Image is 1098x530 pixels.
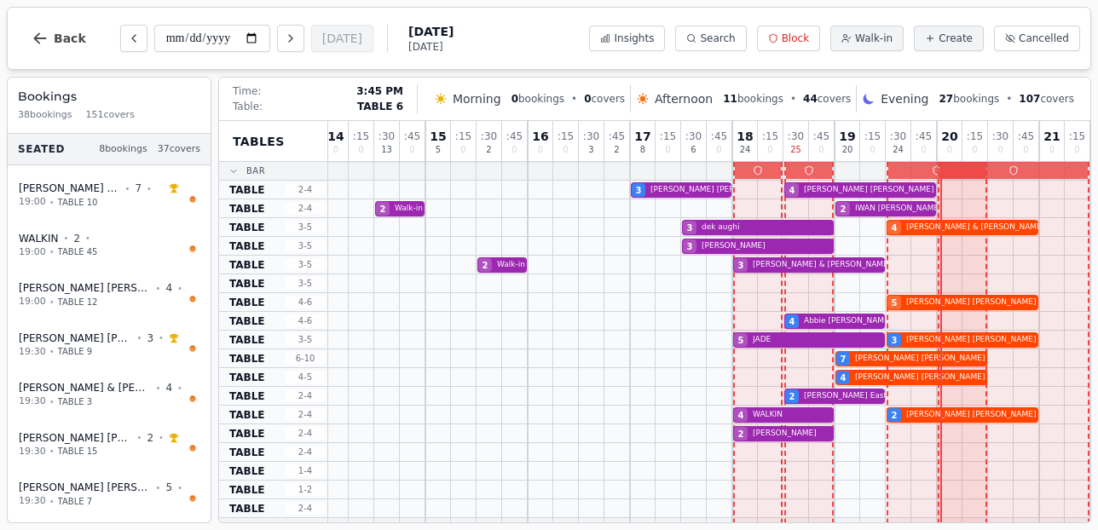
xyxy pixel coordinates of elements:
span: Back [54,32,86,44]
span: • [156,282,161,295]
span: Table: [233,100,263,113]
svg: Customer message [157,183,167,193]
span: 4 [892,222,898,234]
span: 3 - 5 [285,239,326,252]
span: [PERSON_NAME] [PERSON_NAME] [855,353,985,365]
span: : 45 [711,131,727,141]
button: Search [675,26,746,51]
button: [DATE] [311,25,373,52]
span: 0 [1074,146,1079,154]
span: • [177,282,182,295]
span: 0 [1023,146,1028,154]
button: Back [18,18,100,59]
span: covers [803,92,851,106]
span: 3 [738,259,744,272]
span: 19:00 [19,295,46,309]
span: 0 [538,146,543,154]
span: [PERSON_NAME] [PERSON_NAME] [19,481,151,494]
button: Create [914,26,984,51]
span: 24 [740,146,751,154]
span: 6 [691,146,696,154]
span: • [1006,92,1012,106]
span: 4 [841,372,847,384]
span: 3 [892,334,898,347]
span: 2 - 4 [285,183,326,196]
span: 4 [738,409,744,422]
span: 5 [165,481,172,494]
span: 0 [511,146,517,154]
span: 0 [584,93,591,105]
span: dek aughi [702,222,834,233]
span: • [156,481,161,494]
span: covers [1019,92,1074,106]
span: 8 [640,146,645,154]
span: TABLE [229,389,265,403]
span: IWAN [PERSON_NAME] [855,203,942,215]
button: Next day [277,25,304,52]
span: 0 [511,93,518,105]
span: : 15 [660,131,676,141]
span: TABLE [229,446,265,459]
h3: Bookings [18,88,200,105]
span: 20 [842,146,853,154]
span: TABLE [229,314,265,328]
span: 4 - 5 [285,371,326,383]
span: TABLE [229,352,265,366]
span: 3 [147,331,153,345]
span: 0 [460,146,465,154]
button: Walk-in [830,26,904,51]
span: TABLE 3 [58,395,92,408]
span: 3 - 5 [285,277,326,290]
span: [PERSON_NAME] [PERSON_NAME] [906,297,1038,308]
span: 4 [165,381,172,395]
span: : 30 [992,131,1008,141]
span: 2 [380,203,386,216]
span: : 15 [455,131,471,141]
span: 19:30 [19,345,46,360]
span: TABLE 6 [357,100,403,113]
span: : 30 [890,131,906,141]
span: [PERSON_NAME] & [PERSON_NAME] [906,222,1044,233]
span: 2 [614,146,619,154]
span: 2 [841,203,847,216]
span: • [49,345,55,358]
span: TABLE [229,371,265,384]
span: 38 bookings [18,108,72,123]
span: 16 [532,130,548,142]
span: TABLE 10 [58,196,98,209]
span: • [49,445,55,458]
span: [PERSON_NAME] [PERSON_NAME] [804,184,936,196]
span: 2 - 4 [285,446,326,458]
span: Evening [881,90,928,107]
span: 4 [165,281,172,295]
span: [PERSON_NAME] [PERSON_NAME] [19,281,151,295]
span: 2 [147,431,153,445]
span: TABLE [229,333,265,347]
span: 27 [939,93,953,105]
button: [PERSON_NAME] [PERSON_NAME]•4•19:00•TABLE 12 [8,272,211,319]
span: 3:45 PM [356,84,403,98]
span: Search [700,32,735,45]
span: 19:30 [19,395,46,409]
span: • [49,495,55,508]
span: : 15 [967,131,983,141]
button: Cancelled [994,26,1080,51]
span: covers [584,92,625,106]
span: bookings [939,92,999,106]
span: TABLE [229,258,265,272]
span: 37 covers [158,142,200,157]
span: Abbie [PERSON_NAME] [804,315,892,327]
span: • [49,245,55,258]
span: 2 - 4 [285,502,326,515]
span: Walk-in [497,259,527,271]
span: Block [782,32,809,45]
span: 1 - 2 [285,483,326,496]
span: • [125,182,130,195]
span: 4 - 6 [285,296,326,308]
span: 0 [563,146,568,154]
button: [PERSON_NAME] [PERSON_NAME]•5•19:30•TABLE 7 [8,471,211,518]
span: : 15 [353,131,369,141]
span: [PERSON_NAME] [753,428,834,440]
span: 1 - 4 [285,464,326,477]
span: 8 bookings [99,142,147,157]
